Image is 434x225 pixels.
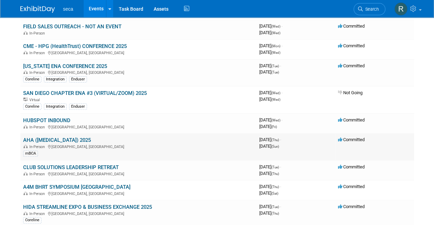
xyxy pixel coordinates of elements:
span: (Fri) [271,125,277,129]
span: (Thu) [271,138,279,142]
span: (Wed) [271,51,280,55]
span: [DATE] [259,117,282,123]
span: (Sat) [271,192,278,195]
div: Integration [44,76,67,82]
span: [DATE] [259,63,281,68]
span: [DATE] [259,144,279,149]
span: (Wed) [271,31,280,35]
span: In-Person [29,125,47,129]
a: HIDA STREAMLINE EXPO & BUSINESS EXCHANGE 2025 [23,204,152,210]
span: (Wed) [271,91,280,95]
span: [DATE] [259,23,282,29]
span: (Tue) [271,70,279,74]
span: In-Person [29,51,47,55]
img: In-Person Event [23,212,28,215]
span: Virtual [29,98,42,102]
a: FIELD SALES OUTREACH - NOT AN EVENT [23,23,122,30]
span: - [281,43,282,48]
div: Coreline [23,217,41,223]
span: (Tue) [271,205,279,209]
span: - [280,137,281,142]
span: [DATE] [259,184,281,189]
span: - [281,23,282,29]
img: In-Person Event [23,51,28,54]
img: Virtual Event [23,98,28,101]
div: [GEOGRAPHIC_DATA], [GEOGRAPHIC_DATA] [23,190,254,196]
span: In-Person [29,70,47,75]
img: ExhibitDay [20,6,55,13]
span: In-Person [29,31,47,36]
span: Committed [338,43,365,48]
a: AHA ([MEDICAL_DATA]) 2025 [23,137,91,143]
span: [DATE] [259,124,277,129]
span: Search [363,7,379,12]
span: Not Going [338,90,363,95]
span: (Tue) [271,165,279,169]
span: In-Person [29,172,47,176]
a: A4M BHRT SYMPOSIUM [GEOGRAPHIC_DATA] [23,184,131,190]
span: (Thu) [271,172,279,176]
span: (Wed) [271,98,280,101]
span: - [281,90,282,95]
span: Committed [338,184,365,189]
span: In-Person [29,192,47,196]
a: HUBSPOT INBOUND [23,117,70,124]
span: Committed [338,117,365,123]
img: In-Person Event [23,172,28,175]
span: [DATE] [259,30,280,35]
span: (Mon) [271,44,280,48]
div: [GEOGRAPHIC_DATA], [GEOGRAPHIC_DATA] [23,50,254,55]
div: Enduser [69,76,87,82]
img: In-Person Event [23,31,28,35]
span: [DATE] [259,137,281,142]
div: [GEOGRAPHIC_DATA], [GEOGRAPHIC_DATA] [23,144,254,149]
span: [DATE] [259,50,280,55]
span: [DATE] [259,164,281,169]
span: (Sun) [271,145,279,148]
span: Committed [338,137,365,142]
div: [GEOGRAPHIC_DATA], [GEOGRAPHIC_DATA] [23,69,254,75]
span: [DATE] [259,190,278,196]
img: In-Person Event [23,192,28,195]
span: [DATE] [259,204,281,209]
img: Rachel Jordan [394,2,407,16]
span: (Tue) [271,64,279,68]
span: [DATE] [259,97,280,102]
a: Search [354,3,385,15]
div: Coreline [23,76,41,82]
span: seca [63,6,74,12]
span: (Wed) [271,118,280,122]
span: Committed [338,23,365,29]
span: Committed [338,204,365,209]
div: Enduser [69,104,87,110]
span: In-Person [29,145,47,149]
span: Committed [338,63,365,68]
span: (Wed) [271,25,280,28]
span: - [280,164,281,169]
a: CME - HPG (HealthTrust) CONFERENCE 2025 [23,43,127,49]
div: [GEOGRAPHIC_DATA], [GEOGRAPHIC_DATA] [23,211,254,216]
span: (Thu) [271,185,279,189]
a: CLUB SOLUTIONS LEADERSHIP RETREAT [23,164,119,170]
span: [DATE] [259,211,279,216]
div: Integration [44,104,67,110]
span: - [280,63,281,68]
div: Coreline [23,104,41,110]
img: In-Person Event [23,125,28,128]
span: Committed [338,164,365,169]
span: [DATE] [259,69,279,75]
span: (Thu) [271,212,279,215]
span: In-Person [29,212,47,216]
img: In-Person Event [23,145,28,148]
span: - [281,117,282,123]
a: SAN DIEGO CHAPTER ENA #3 (VIRTUAL/ZOOM) 2025 [23,90,147,96]
span: [DATE] [259,171,279,176]
span: [DATE] [259,90,282,95]
img: In-Person Event [23,70,28,74]
div: [GEOGRAPHIC_DATA], [GEOGRAPHIC_DATA] [23,171,254,176]
div: [GEOGRAPHIC_DATA], [GEOGRAPHIC_DATA] [23,124,254,129]
span: [DATE] [259,43,282,48]
div: mBCA [23,150,38,157]
span: - [280,184,281,189]
span: - [280,204,281,209]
